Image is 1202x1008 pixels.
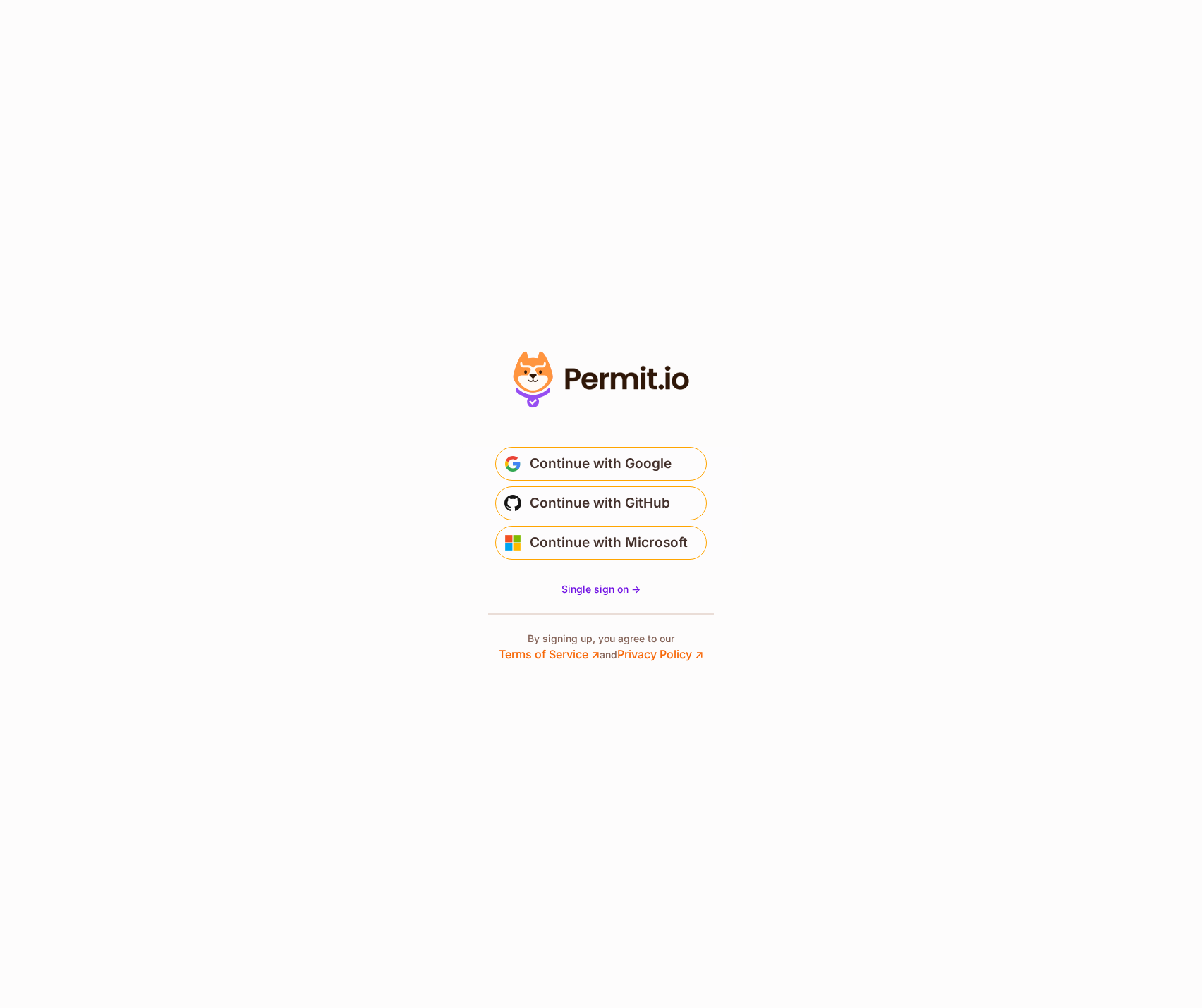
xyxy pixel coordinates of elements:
[530,453,672,475] span: Continue with Google
[499,632,703,663] p: By signing up, you agree to our and
[499,647,600,661] a: Terms of Service ↗
[617,647,703,661] a: Privacy Policy ↗
[530,531,688,554] span: Continue with Microsoft
[561,582,641,596] a: Single sign on ->
[495,447,707,481] button: Continue with Google
[530,492,670,515] span: Continue with GitHub
[561,583,641,595] span: Single sign on ->
[495,486,707,520] button: Continue with GitHub
[495,526,707,560] button: Continue with Microsoft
